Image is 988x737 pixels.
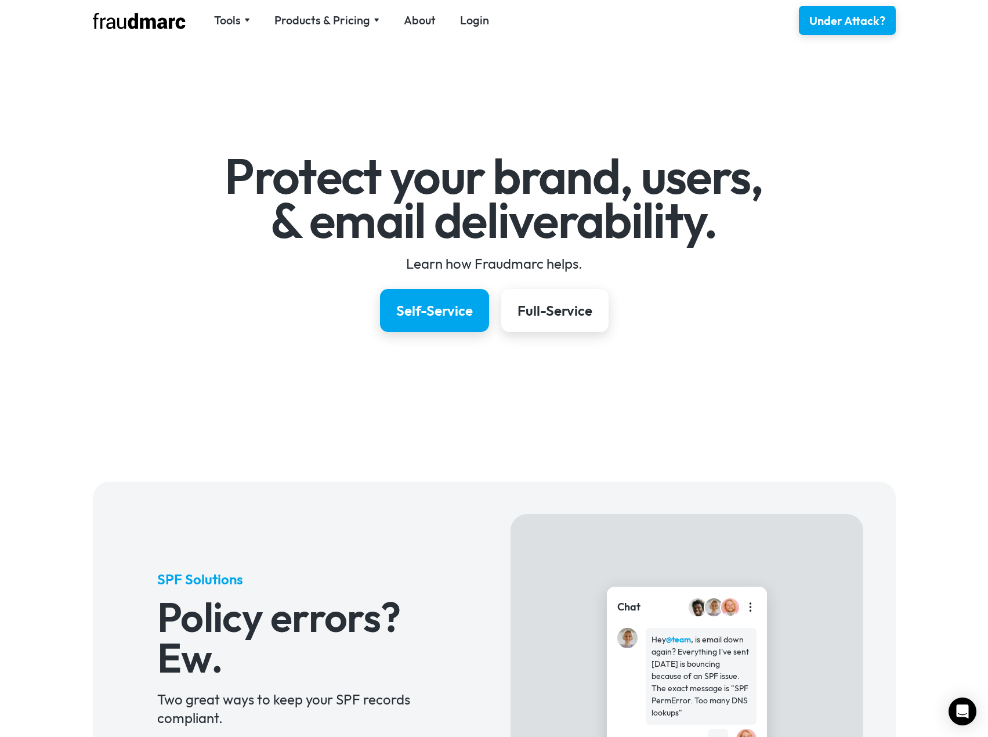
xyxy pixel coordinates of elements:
[949,698,976,725] div: Open Intercom Messenger
[157,597,446,678] h3: Policy errors? Ew.
[404,12,436,28] a: About
[617,599,640,615] div: Chat
[274,12,370,28] div: Products & Pricing
[274,12,379,28] div: Products & Pricing
[380,289,489,332] a: Self-Service
[157,254,831,273] div: Learn how Fraudmarc helps.
[214,12,250,28] div: Tools
[809,13,885,29] div: Under Attack?
[652,634,751,719] div: Hey , is email down again? Everything I've sent [DATE] is bouncing because of an SPF issue. The e...
[501,289,609,332] a: Full-Service
[396,301,473,320] div: Self-Service
[460,12,489,28] a: Login
[517,301,592,320] div: Full-Service
[157,690,446,727] div: Two great ways to keep your SPF records compliant.
[157,570,446,588] h5: SPF Solutions
[666,634,691,645] strong: @team
[157,154,831,242] h1: Protect your brand, users, & email deliverability.
[799,6,896,35] a: Under Attack?
[214,12,241,28] div: Tools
